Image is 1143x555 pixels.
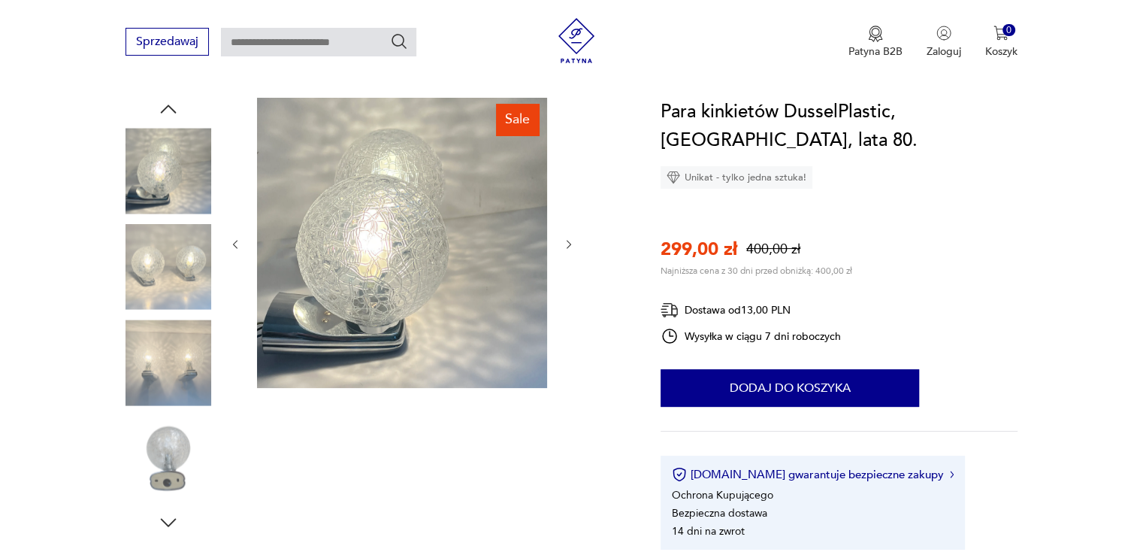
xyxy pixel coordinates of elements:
[936,26,951,41] img: Ikonka użytkownika
[667,171,680,184] img: Ikona diamentu
[390,32,408,50] button: Szukaj
[985,44,1018,59] p: Koszyk
[950,471,954,478] img: Ikona strzałki w prawo
[125,28,209,56] button: Sprzedawaj
[661,301,679,320] img: Ikona dostawy
[125,38,209,48] a: Sprzedawaj
[993,26,1008,41] img: Ikona koszyka
[868,26,883,42] img: Ikona medalu
[125,416,211,502] img: Zdjęcie produktu Para kinkietów DusselPlastic, Niemcy, lata 80.
[985,26,1018,59] button: 0Koszyk
[125,128,211,214] img: Zdjęcie produktu Para kinkietów DusselPlastic, Niemcy, lata 80.
[125,224,211,310] img: Zdjęcie produktu Para kinkietów DusselPlastic, Niemcy, lata 80.
[661,301,841,320] div: Dostawa od 13,00 PLN
[672,488,773,502] li: Ochrona Kupującego
[672,467,954,482] button: [DOMAIN_NAME] gwarantuje bezpieczne zakupy
[848,26,903,59] button: Patyna B2B
[661,327,841,345] div: Wysyłka w ciągu 7 dni roboczych
[125,320,211,405] img: Zdjęcie produktu Para kinkietów DusselPlastic, Niemcy, lata 80.
[661,369,919,407] button: Dodaj do koszyka
[927,44,961,59] p: Zaloguj
[661,237,737,262] p: 299,00 zł
[848,44,903,59] p: Patyna B2B
[661,265,852,277] p: Najniższa cena z 30 dni przed obniżką: 400,00 zł
[672,467,687,482] img: Ikona certyfikatu
[848,26,903,59] a: Ikona medaluPatyna B2B
[661,166,812,189] div: Unikat - tylko jedna sztuka!
[672,524,745,538] li: 14 dni na zwrot
[257,98,547,388] img: Zdjęcie produktu Para kinkietów DusselPlastic, Niemcy, lata 80.
[661,98,1018,155] h1: Para kinkietów DusselPlastic, [GEOGRAPHIC_DATA], lata 80.
[496,104,539,135] div: Sale
[927,26,961,59] button: Zaloguj
[746,240,800,259] p: 400,00 zł
[554,18,599,63] img: Patyna - sklep z meblami i dekoracjami vintage
[672,506,767,520] li: Bezpieczna dostawa
[1002,24,1015,37] div: 0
